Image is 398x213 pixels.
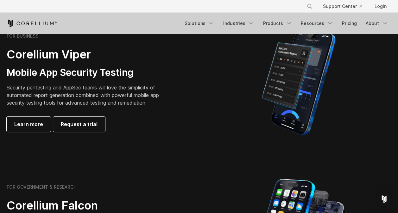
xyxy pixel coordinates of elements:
div: Navigation Menu [299,1,392,12]
a: Login [370,1,392,12]
h2: Corellium Viper [7,47,169,62]
span: Request a trial [61,120,98,128]
a: Corellium Home [7,20,57,27]
a: Request a trial [53,117,105,132]
h6: FOR GOVERNMENT & RESEARCH [7,184,77,190]
a: Pricing [338,18,361,29]
button: Search [304,1,315,12]
a: Resources [297,18,337,29]
a: Industries [219,18,258,29]
span: Learn more [14,120,43,128]
img: Corellium MATRIX automated report on iPhone showing app vulnerability test results across securit... [251,27,346,138]
div: Open Intercom Messenger [376,192,392,207]
p: Security pentesting and AppSec teams will love the simplicity of automated report generation comb... [7,84,169,106]
a: Solutions [181,18,218,29]
h2: Corellium Falcon [7,198,184,213]
a: About [362,18,392,29]
a: Support Center [318,1,367,12]
a: Learn more [7,117,51,132]
h6: FOR BUSINESS [7,33,38,39]
div: Navigation Menu [181,18,392,29]
h3: Mobile App Security Testing [7,67,169,79]
a: Products [259,18,296,29]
